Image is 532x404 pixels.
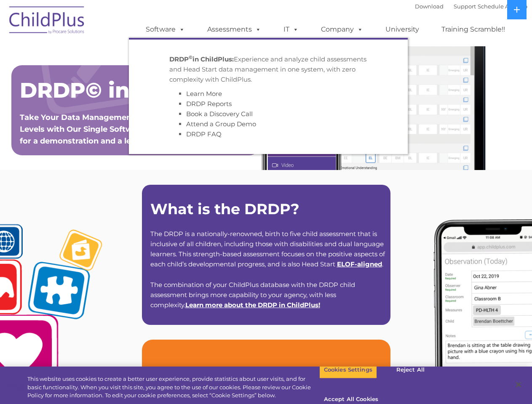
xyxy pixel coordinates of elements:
button: Cookies Settings [319,361,377,379]
p: Experience and analyze child assessments and Head Start data management in one system, with zero ... [169,54,367,85]
button: Reject All [384,361,437,379]
a: Learn more about the DRDP in ChildPlus [185,301,318,309]
span: The combination of your ChildPlus database with the DRDP child assessment brings more capability ... [150,281,355,309]
a: Download [415,3,444,10]
a: DRDP FAQ [186,130,222,138]
img: ChildPlus by Procare Solutions [5,0,89,43]
strong: What is the DRDP? [150,200,299,218]
span: The DRDP is a nationally-renowned, birth to five child assessment that is inclusive of all childr... [150,230,385,268]
a: ELOF-aligned [337,260,382,268]
span: DRDP© in ChildPlus [20,77,243,103]
a: Support [454,3,476,10]
a: Assessments [199,21,270,38]
a: IT [275,21,307,38]
a: University [377,21,428,38]
div: This website uses cookies to create a better user experience, provide statistics about user visit... [27,375,319,400]
font: | [415,3,527,10]
a: Attend a Group Demo [186,120,256,128]
button: Close [509,375,528,394]
a: Training Scramble!! [433,21,513,38]
a: Book a Discovery Call [186,110,253,118]
span: Take Your Data Management and Assessments to New Levels with Our Single Software Solutionnstratio... [20,113,249,146]
a: Schedule A Demo [478,3,527,10]
strong: DRDP in ChildPlus: [169,55,234,63]
a: Company [313,21,372,38]
sup: © [189,54,192,60]
span: ! [185,301,320,309]
a: DRDP Reports [186,100,232,108]
a: Learn More [186,90,222,98]
a: Software [137,21,193,38]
